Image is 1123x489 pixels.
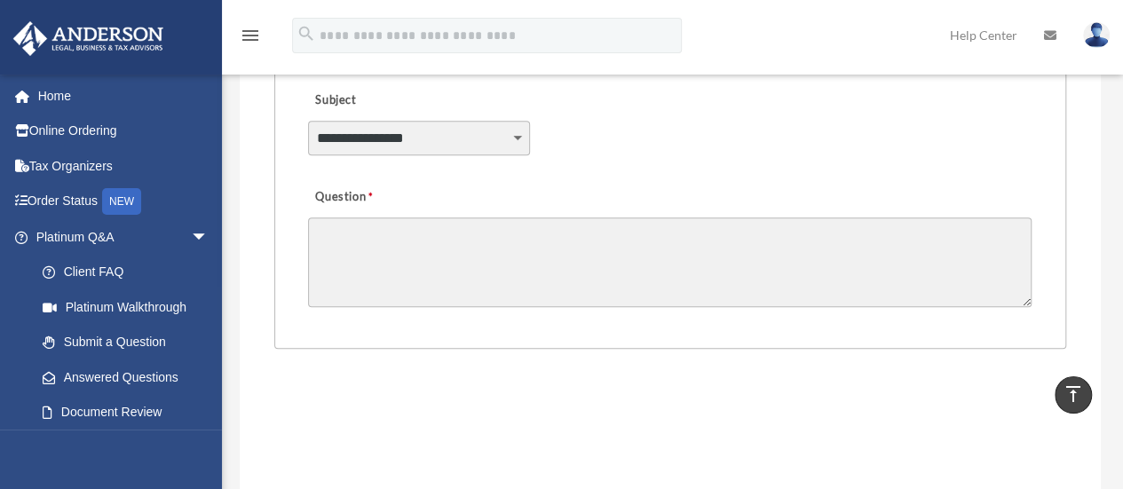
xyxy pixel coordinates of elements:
[8,21,169,56] img: Anderson Advisors Platinum Portal
[12,148,235,184] a: Tax Organizers
[1055,376,1092,414] a: vertical_align_top
[297,24,316,43] i: search
[25,359,235,395] a: Answered Questions
[308,185,446,209] label: Question
[25,325,226,360] a: Submit a Question
[240,31,261,46] a: menu
[102,188,141,215] div: NEW
[191,219,226,256] span: arrow_drop_down
[308,88,477,113] label: Subject
[240,25,261,46] i: menu
[12,114,235,149] a: Online Ordering
[1063,383,1084,405] i: vertical_align_top
[12,78,235,114] a: Home
[1083,22,1110,48] img: User Pic
[280,404,550,473] iframe: reCAPTCHA
[25,255,235,290] a: Client FAQ
[12,219,235,255] a: Platinum Q&Aarrow_drop_down
[25,395,235,430] a: Document Review
[25,289,235,325] a: Platinum Walkthrough
[12,184,235,220] a: Order StatusNEW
